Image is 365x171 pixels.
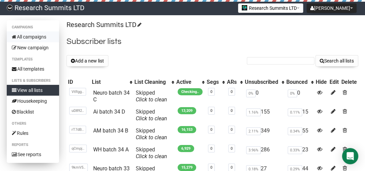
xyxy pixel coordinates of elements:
th: Segs: No sort applied, activate to apply an ascending sort [205,77,226,87]
img: bccbfd5974049ef095ce3c15df0eef5a [7,5,13,11]
li: Reports [7,141,59,149]
span: VtRgg.. [69,88,86,96]
a: 0 [210,127,212,132]
th: ARs: No sort applied, activate to apply an ascending sort [226,77,243,87]
span: 0.33% [288,146,302,154]
a: Click to clean [136,153,167,160]
span: rT7dB.. [69,126,86,133]
li: Templates [7,55,59,64]
a: 0 [231,146,233,151]
th: Unsubscribed: No sort applied, activate to apply an ascending sort [243,77,285,87]
button: Add a new list [67,55,108,67]
a: Blacklist [7,106,59,117]
a: 0 [210,108,212,113]
span: uD892.. [69,107,86,115]
span: 0.34% [288,127,302,135]
a: 0 [210,146,212,151]
img: 2.jpg [242,5,247,10]
span: 3.96% [246,146,261,154]
span: 15,279 [178,164,196,171]
a: Neuro batch 34 C [93,90,130,103]
span: qCmpj.. [69,145,87,152]
span: 0% [246,90,256,97]
td: 55 [285,125,314,144]
a: Ai batch 34 D [93,108,125,115]
div: Delete [341,79,357,85]
span: 0.11% [288,108,302,116]
li: Lists & subscribers [7,77,59,85]
th: Edit: No sort applied, sorting is disabled [328,77,340,87]
span: 0% [288,90,297,97]
li: Campaigns [7,23,59,31]
a: Research Summits LTD [67,21,140,29]
th: Delete: No sort applied, sorting is disabled [340,77,358,87]
td: 0 [243,87,285,106]
button: [PERSON_NAME] [307,3,357,13]
div: Unsubscribed [245,79,278,85]
a: 0 [231,90,233,94]
div: Edit [330,79,339,85]
th: ID: No sort applied, sorting is disabled [67,77,90,87]
th: Bounced: No sort applied, activate to apply an ascending sort [285,77,314,87]
span: 1.16% [246,108,261,116]
a: 0 [210,90,212,94]
div: List Cleaning [134,79,168,85]
span: 16,153 [178,126,196,133]
a: New campaign [7,42,59,53]
div: Hide [316,79,327,85]
div: Bounced [286,79,308,85]
a: See reports [7,149,59,160]
td: 286 [243,144,285,163]
span: 13,209 [178,107,196,114]
li: Others [7,120,59,128]
a: 0 [210,165,212,170]
h2: Subscriber lists [67,35,358,48]
td: 0 [285,87,314,106]
span: 2.11% [246,127,261,135]
div: ID [68,79,89,85]
a: AM batch 34 B [93,127,128,134]
a: View all lists [7,85,59,96]
td: 23 [285,144,314,163]
div: List [92,79,126,85]
span: Skipped [136,108,167,122]
div: ARs [227,79,237,85]
a: Click to clean [136,115,167,122]
a: All campaigns [7,31,59,42]
th: List: No sort applied, activate to apply an ascending sort [90,77,133,87]
a: 0 [231,127,233,132]
span: Checking.. [178,88,203,95]
a: Housekeeping [7,96,59,106]
a: Click to clean [136,96,167,103]
div: Segs [207,79,219,85]
td: 15 [285,106,314,125]
td: 155 [243,106,285,125]
span: Skipped [136,146,167,160]
th: Hide: No sort applied, sorting is disabled [314,77,328,87]
button: Search all lists [315,55,358,67]
span: Skipped [136,127,167,141]
td: 349 [243,125,285,144]
a: WH batch 34 A [93,146,129,153]
button: Research Summits LTD [238,3,303,13]
a: 0 [231,108,233,113]
th: List Cleaning: No sort applied, activate to apply an ascending sort [133,77,175,87]
div: Active [176,79,199,85]
div: Open Intercom Messenger [342,148,358,164]
a: Click to clean [136,134,167,141]
a: Rules [7,128,59,139]
th: Active: No sort applied, activate to apply an ascending sort [175,77,205,87]
a: All templates [7,64,59,74]
a: 0 [231,165,233,170]
span: 6,929 [178,145,194,152]
span: Skipped [136,90,167,103]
